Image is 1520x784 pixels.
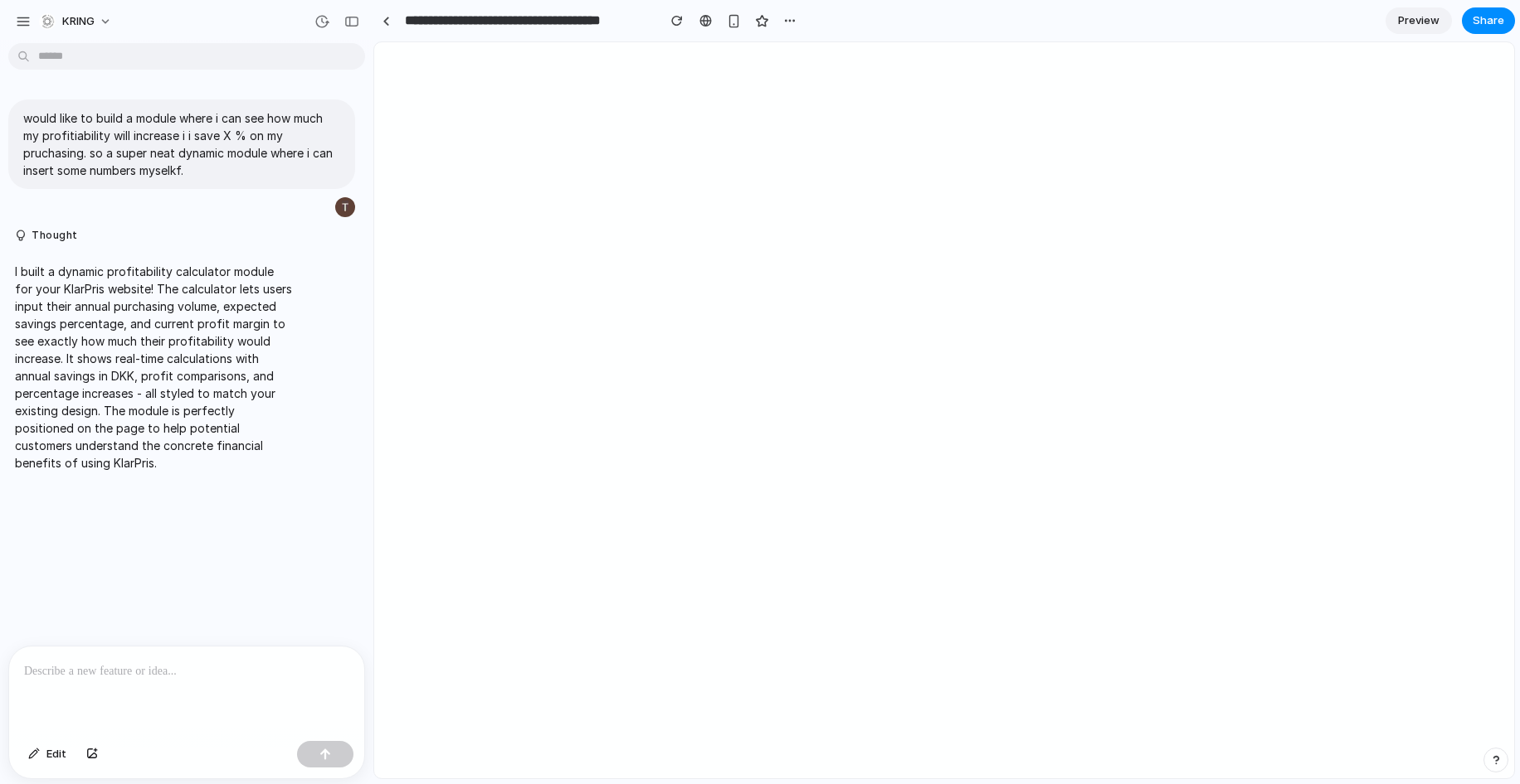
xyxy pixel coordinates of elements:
[32,8,120,35] button: KRING
[15,263,292,472] p: I built a dynamic profitability calculator module for your KlarPris website! The calculator lets ...
[46,746,66,762] span: Edit
[20,741,75,767] button: Edit
[1462,7,1515,34] button: Share
[23,109,340,179] p: would like to build a module where i can see how much my profitiability will increase i i save X ...
[1386,7,1452,34] a: Preview
[1473,12,1504,29] span: Share
[1398,12,1440,29] span: Preview
[62,13,95,30] span: KRING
